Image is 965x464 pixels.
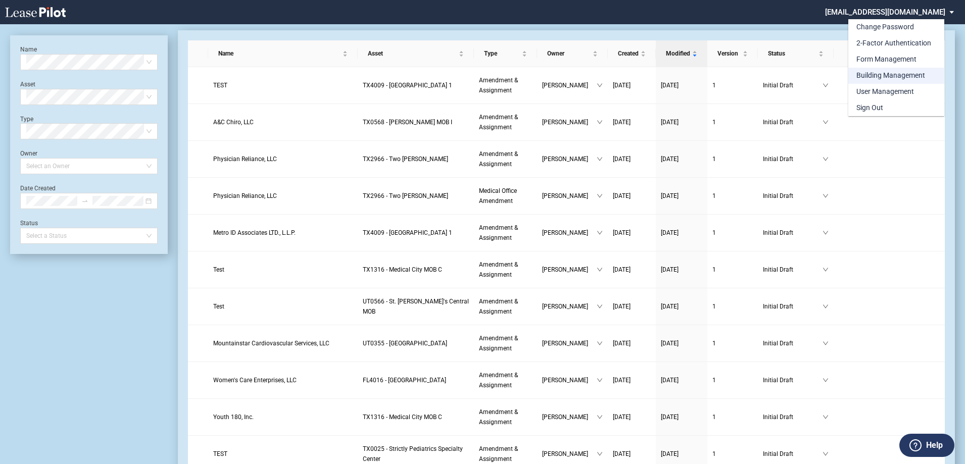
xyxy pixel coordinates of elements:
div: 2-Factor Authentication [856,38,931,48]
div: Sign Out [856,103,883,113]
div: Form Management [856,55,916,65]
div: User Management [856,87,914,97]
div: Change Password [856,22,914,32]
div: Building Management [856,71,925,81]
button: Help [899,434,954,457]
label: Help [926,439,943,452]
